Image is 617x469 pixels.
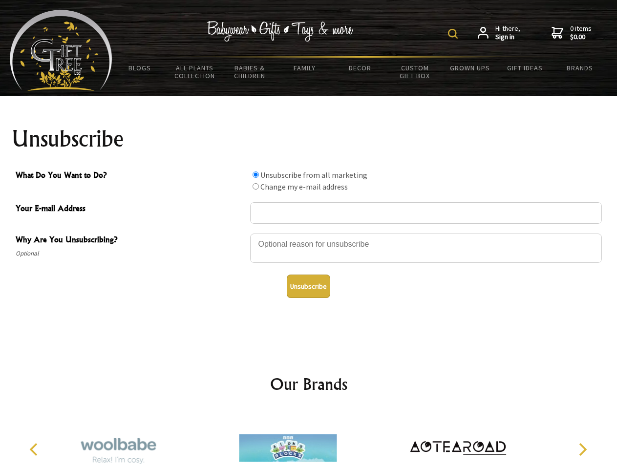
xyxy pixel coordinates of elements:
[553,58,608,78] a: Brands
[222,58,277,86] a: Babies & Children
[24,439,46,460] button: Previous
[448,29,458,39] img: product search
[168,58,223,86] a: All Plants Collection
[253,183,259,190] input: What Do You Want to Do?
[572,439,593,460] button: Next
[253,171,259,178] input: What Do You Want to Do?
[20,372,598,396] h2: Our Brands
[287,275,330,298] button: Unsubscribe
[250,202,602,224] input: Your E-mail Address
[495,33,520,42] strong: Sign in
[277,58,333,78] a: Family
[387,58,443,86] a: Custom Gift Box
[207,21,354,42] img: Babywear - Gifts - Toys & more
[10,10,112,91] img: Babyware - Gifts - Toys and more...
[12,127,606,150] h1: Unsubscribe
[260,170,367,180] label: Unsubscribe from all marketing
[16,234,245,248] span: Why Are You Unsubscribing?
[16,169,245,183] span: What Do You Want to Do?
[478,24,520,42] a: Hi there,Sign in
[442,58,497,78] a: Grown Ups
[112,58,168,78] a: BLOGS
[16,248,245,259] span: Optional
[332,58,387,78] a: Decor
[16,202,245,216] span: Your E-mail Address
[552,24,592,42] a: 0 items$0.00
[250,234,602,263] textarea: Why Are You Unsubscribing?
[260,182,348,192] label: Change my e-mail address
[570,33,592,42] strong: $0.00
[497,58,553,78] a: Gift Ideas
[495,24,520,42] span: Hi there,
[570,24,592,42] span: 0 items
